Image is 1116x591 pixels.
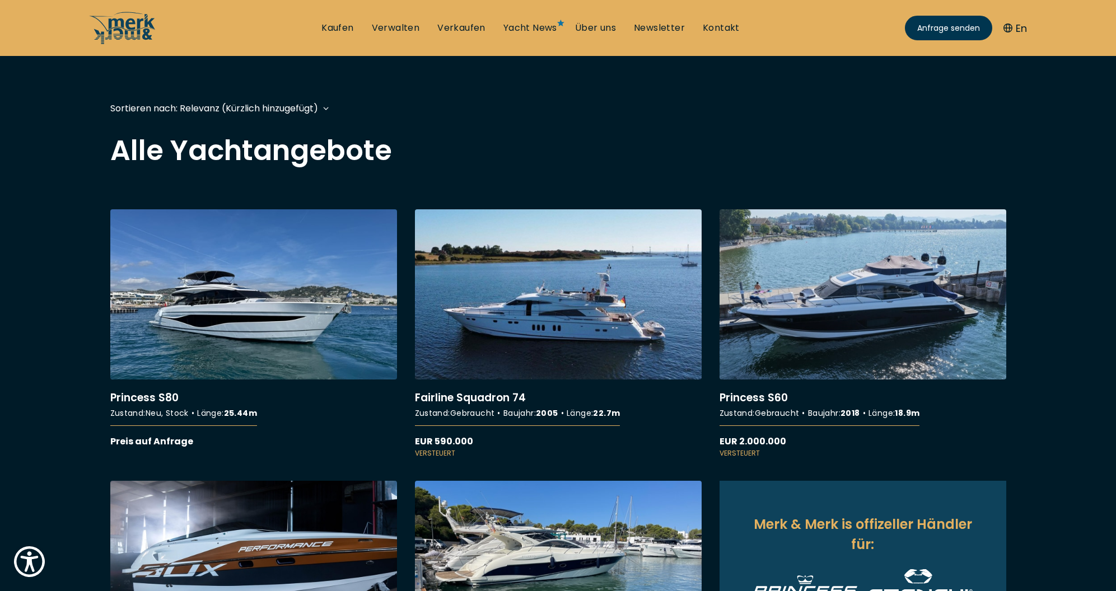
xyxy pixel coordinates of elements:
span: Anfrage senden [917,22,980,34]
a: Kontakt [703,22,740,34]
a: Verwalten [372,22,420,34]
a: Newsletter [634,22,685,34]
a: Yacht News [503,22,557,34]
a: Kaufen [321,22,353,34]
button: En [1003,21,1027,36]
a: More details aboutPrincess S60 [720,209,1006,458]
a: Verkaufen [437,22,485,34]
a: Über uns [575,22,616,34]
div: Sortieren nach: Relevanz (Kürzlich hinzugefügt) [110,101,318,115]
a: Anfrage senden [905,16,992,40]
a: More details aboutPrincess S80 [110,209,397,448]
a: More details aboutFairline Squadron 74 [415,209,702,458]
button: Show Accessibility Preferences [11,543,48,580]
h2: Alle Yachtangebote [110,137,1006,165]
h2: Merk & Merk is offizeller Händler für: [753,514,973,555]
